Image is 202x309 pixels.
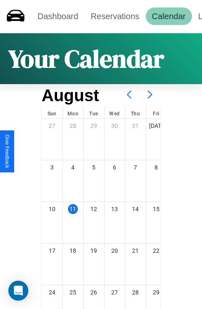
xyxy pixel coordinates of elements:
[63,244,83,258] div: 18
[125,107,146,118] div: Thu
[146,107,167,118] div: Fri
[63,119,83,133] div: 28
[84,285,104,299] div: 26
[125,119,146,133] div: 31
[146,160,167,174] div: 8
[146,244,167,258] div: 22
[42,107,62,118] div: Sun
[105,119,125,133] div: 30
[68,204,78,214] div: 11
[31,7,85,25] a: Dashboard
[42,202,62,216] div: 10
[63,107,83,118] div: Mon
[146,285,167,299] div: 29
[63,285,83,299] div: 25
[42,160,62,174] div: 3
[84,119,104,133] div: 29
[125,160,146,174] div: 7
[125,244,146,258] div: 21
[84,107,104,118] div: Tue
[84,202,104,216] div: 12
[42,285,62,299] div: 24
[105,160,125,174] div: 6
[125,202,146,216] div: 14
[42,244,62,258] div: 17
[146,202,167,216] div: 15
[105,285,125,299] div: 27
[105,244,125,258] div: 20
[125,285,146,299] div: 28
[84,160,104,174] div: 5
[42,119,62,133] div: 27
[8,42,164,76] h1: Your Calendar
[84,244,104,258] div: 19
[63,160,83,174] div: 4
[4,135,10,168] div: Give Feedback
[105,202,125,216] div: 13
[8,281,28,301] div: Open Intercom Messenger
[42,86,99,105] h2: August
[105,107,125,118] div: Wed
[85,7,146,25] a: Reservations
[146,7,192,25] a: Calendar
[146,119,167,133] div: [DATE]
